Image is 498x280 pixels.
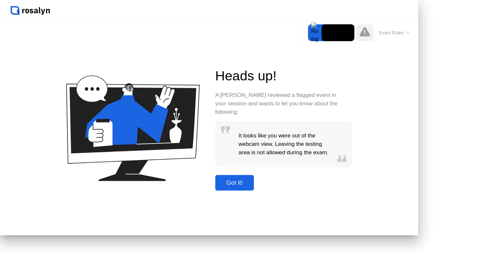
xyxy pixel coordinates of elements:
button: Exam Rules [377,30,411,36]
div: Got it! [217,179,252,186]
div: It looks like you were out of the webcam view. Leaving the testing area is not allowed during the... [236,121,332,167]
div: Heads up! [215,66,352,86]
div: A [PERSON_NAME] reviewed a flagged event in your session and wants to let you know about the foll... [215,91,340,116]
button: Got it! [215,175,254,191]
